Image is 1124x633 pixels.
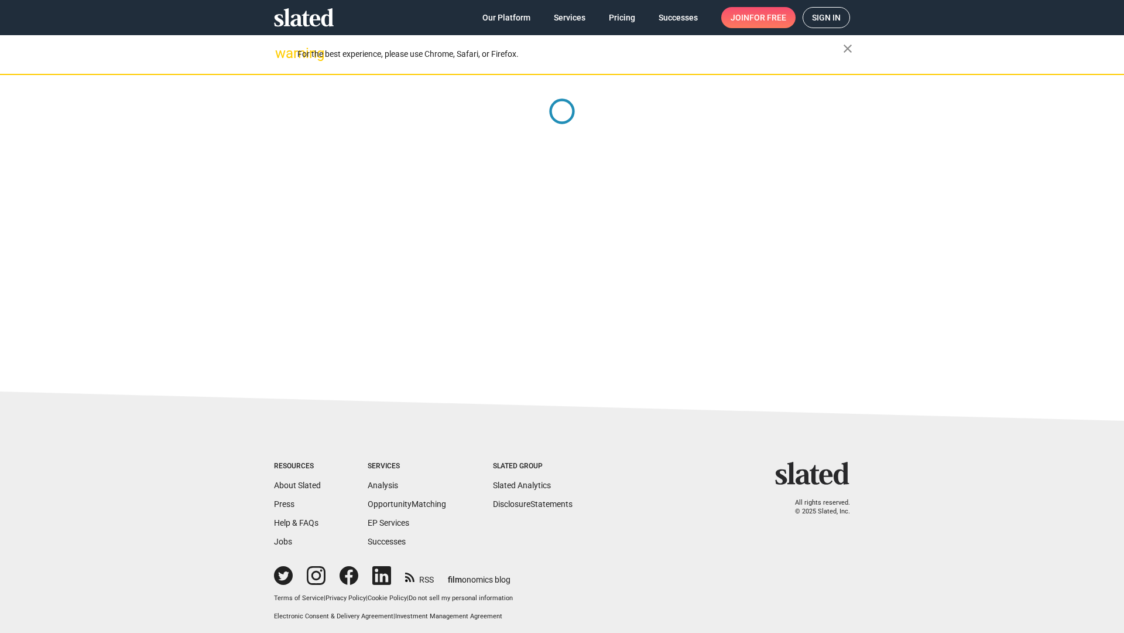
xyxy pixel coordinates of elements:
[274,462,321,471] div: Resources
[407,594,409,602] span: |
[274,537,292,546] a: Jobs
[599,7,645,28] a: Pricing
[368,462,446,471] div: Services
[368,537,406,546] a: Successes
[324,594,325,602] span: |
[325,594,366,602] a: Privacy Policy
[803,7,850,28] a: Sign in
[544,7,595,28] a: Services
[368,499,446,509] a: OpportunityMatching
[366,594,368,602] span: |
[393,612,395,620] span: |
[274,594,324,602] a: Terms of Service
[482,7,530,28] span: Our Platform
[409,594,513,603] button: Do not sell my personal information
[493,481,551,490] a: Slated Analytics
[395,612,502,620] a: Investment Management Agreement
[721,7,796,28] a: Joinfor free
[368,518,409,527] a: EP Services
[275,46,289,60] mat-icon: warning
[659,7,698,28] span: Successes
[274,612,393,620] a: Electronic Consent & Delivery Agreement
[554,7,585,28] span: Services
[649,7,707,28] a: Successes
[274,518,318,527] a: Help & FAQs
[405,567,434,586] a: RSS
[368,481,398,490] a: Analysis
[473,7,540,28] a: Our Platform
[448,565,510,586] a: filmonomics blog
[297,46,843,62] div: For the best experience, please use Chrome, Safari, or Firefox.
[448,575,462,584] span: film
[493,462,573,471] div: Slated Group
[731,7,786,28] span: Join
[274,481,321,490] a: About Slated
[609,7,635,28] span: Pricing
[493,499,573,509] a: DisclosureStatements
[812,8,841,28] span: Sign in
[274,499,294,509] a: Press
[783,499,850,516] p: All rights reserved. © 2025 Slated, Inc.
[841,42,855,56] mat-icon: close
[368,594,407,602] a: Cookie Policy
[749,7,786,28] span: for free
